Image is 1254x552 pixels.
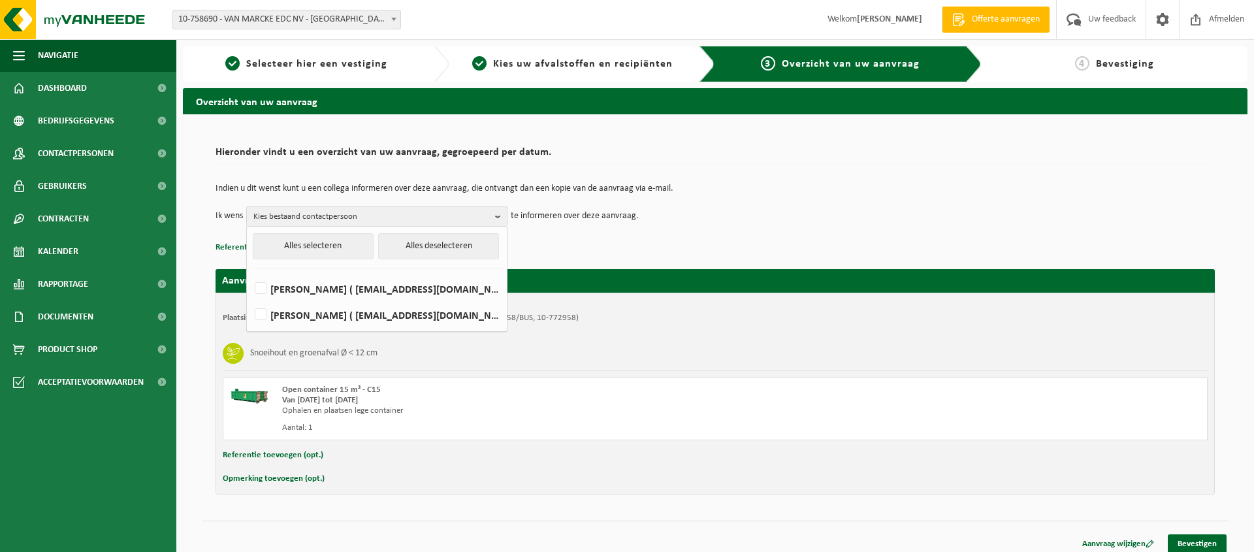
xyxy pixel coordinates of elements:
span: 1 [225,56,240,71]
button: Opmerking toevoegen (opt.) [223,470,325,487]
a: Offerte aanvragen [942,7,1050,33]
span: Gebruikers [38,170,87,203]
a: 2Kies uw afvalstoffen en recipiënten [456,56,690,72]
span: Kalender [38,235,78,268]
span: Offerte aanvragen [969,13,1043,26]
div: Ophalen en plaatsen lege container [282,406,767,416]
label: [PERSON_NAME] ( [EMAIL_ADDRESS][DOMAIN_NAME] ) [252,305,500,325]
button: Referentie toevoegen (opt.) [223,447,323,464]
h2: Overzicht van uw aanvraag [183,88,1247,114]
label: [PERSON_NAME] ( [EMAIL_ADDRESS][DOMAIN_NAME] ) [252,279,500,299]
a: 1Selecteer hier een vestiging [189,56,423,72]
span: 3 [761,56,775,71]
button: Alles deselecteren [378,233,499,259]
span: Bevestiging [1096,59,1154,69]
button: Alles selecteren [253,233,374,259]
span: Open container 15 m³ - C15 [282,385,381,394]
span: 10-758690 - VAN MARCKE EDC NV - KORTRIJK [172,10,401,29]
span: Overzicht van uw aanvraag [782,59,920,69]
span: 2 [472,56,487,71]
span: Contracten [38,203,89,235]
span: Kies uw afvalstoffen en recipiënten [493,59,673,69]
p: Ik wens [216,206,243,226]
span: Contactpersonen [38,137,114,170]
span: 10-758690 - VAN MARCKE EDC NV - KORTRIJK [173,10,400,29]
strong: Aanvraag voor [DATE] [222,276,320,286]
img: HK-XC-15-GN-00.png [230,385,269,404]
h2: Hieronder vindt u een overzicht van uw aanvraag, gegroepeerd per datum. [216,147,1215,165]
strong: [PERSON_NAME] [857,14,922,24]
button: Kies bestaand contactpersoon [246,206,507,226]
span: Navigatie [38,39,78,72]
h3: Snoeihout en groenafval Ø < 12 cm [250,343,378,364]
strong: Plaatsingsadres: [223,314,280,322]
p: Indien u dit wenst kunt u een collega informeren over deze aanvraag, die ontvangt dan een kopie v... [216,184,1215,193]
button: Referentie toevoegen (opt.) [216,239,316,256]
span: 4 [1075,56,1089,71]
span: Rapportage [38,268,88,300]
span: Kies bestaand contactpersoon [253,207,490,227]
p: te informeren over deze aanvraag. [511,206,639,226]
span: Bedrijfsgegevens [38,105,114,137]
div: Aantal: 1 [282,423,767,433]
strong: Van [DATE] tot [DATE] [282,396,358,404]
span: Selecteer hier een vestiging [246,59,387,69]
span: Acceptatievoorwaarden [38,366,144,398]
span: Documenten [38,300,93,333]
span: Product Shop [38,333,97,366]
span: Dashboard [38,72,87,105]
